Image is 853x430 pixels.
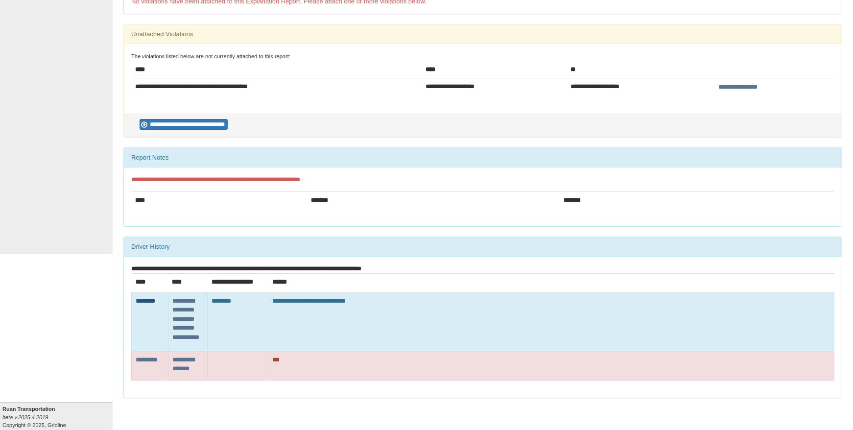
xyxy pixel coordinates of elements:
[2,414,48,420] i: beta v.2025.4.2019
[124,148,842,167] div: Report Notes
[2,405,113,429] div: Copyright © 2025, Gridline
[131,53,290,59] small: The violations listed below are not currently attached to this report:
[124,237,842,257] div: Driver History
[124,24,842,44] div: Unattached Violations
[2,406,55,412] b: Ruan Transportation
